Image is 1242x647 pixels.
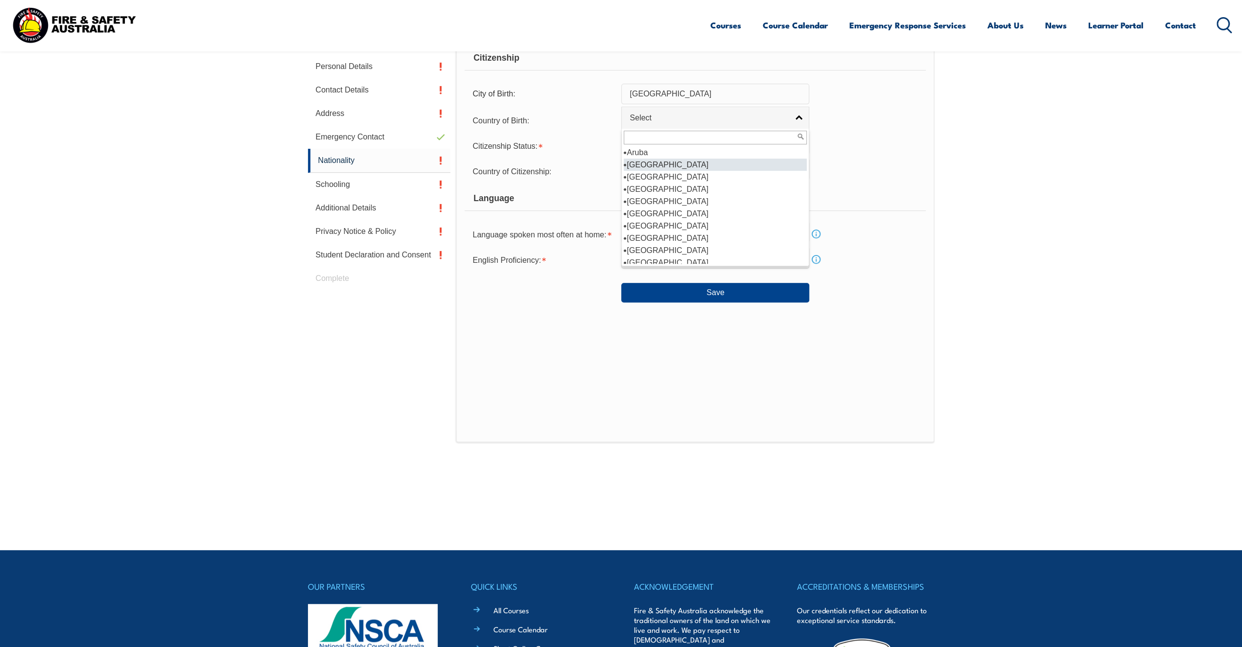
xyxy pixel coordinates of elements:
li: [GEOGRAPHIC_DATA] [624,220,807,232]
li: Aruba [624,146,807,159]
button: Save [621,283,809,302]
a: Courses [710,12,741,38]
a: News [1045,12,1067,38]
a: Course Calendar [493,624,548,634]
h4: QUICK LINKS [471,579,608,593]
a: Learner Portal [1088,12,1144,38]
span: English Proficiency: [472,256,541,264]
a: Info [809,253,823,266]
h4: OUR PARTNERS [308,579,445,593]
div: English Proficiency is required. [465,250,621,269]
div: Citizenship [465,46,925,70]
a: Additional Details [308,196,451,220]
div: Citizenship Status is required. [465,136,621,155]
p: Our credentials reflect our dedication to exceptional service standards. [797,605,934,625]
li: [GEOGRAPHIC_DATA] [624,232,807,244]
a: Address [308,102,451,125]
span: Citizenship Status: [472,142,538,150]
div: City of Birth: [465,85,621,103]
li: [GEOGRAPHIC_DATA] [624,171,807,183]
a: Contact [1165,12,1196,38]
li: [GEOGRAPHIC_DATA] [624,159,807,171]
li: [GEOGRAPHIC_DATA] [624,208,807,220]
a: All Courses [493,605,529,615]
a: Emergency Response Services [849,12,966,38]
div: Language [465,186,925,211]
li: [GEOGRAPHIC_DATA] [624,256,807,269]
a: Emergency Contact [308,125,451,149]
span: Country of Citizenship: [472,167,551,176]
a: Personal Details [308,55,451,78]
div: Language spoken most often at home is required. [465,224,621,244]
a: Privacy Notice & Policy [308,220,451,243]
li: [GEOGRAPHIC_DATA] [624,244,807,256]
a: Course Calendar [763,12,828,38]
li: [GEOGRAPHIC_DATA] [624,183,807,195]
h4: ACKNOWLEDGEMENT [634,579,771,593]
a: Info [809,227,823,241]
a: Schooling [308,173,451,196]
a: Nationality [308,149,451,173]
a: About Us [987,12,1024,38]
a: Student Declaration and Consent [308,243,451,267]
li: [GEOGRAPHIC_DATA] [624,195,807,208]
h4: ACCREDITATIONS & MEMBERSHIPS [797,579,934,593]
span: Select [630,113,788,123]
span: Country of Birth: [472,116,529,125]
a: Contact Details [308,78,451,102]
span: Language spoken most often at home: [472,231,606,239]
